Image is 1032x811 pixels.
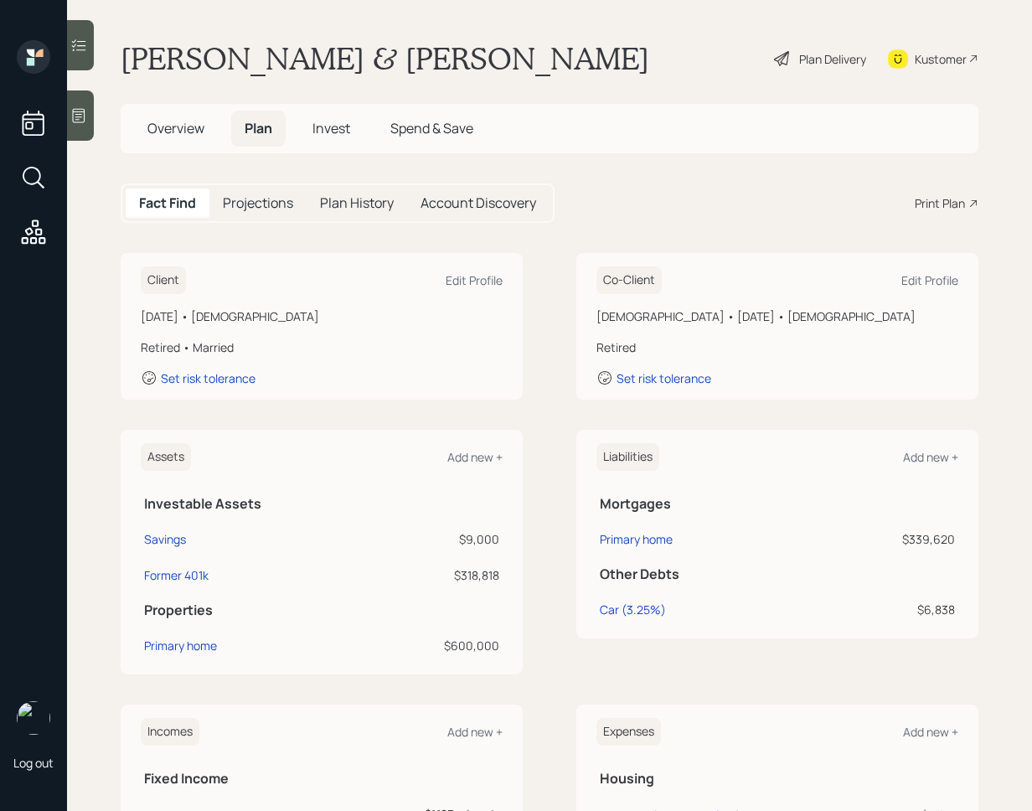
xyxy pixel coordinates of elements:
div: Add new + [903,449,958,465]
div: [DEMOGRAPHIC_DATA] • [DATE] • [DEMOGRAPHIC_DATA] [596,307,958,325]
div: Plan Delivery [799,50,866,68]
h5: Mortgages [600,496,955,512]
div: $6,838 [807,601,955,618]
div: Car (3.25%) [600,601,666,618]
span: Spend & Save [390,119,473,137]
h5: Fixed Income [144,771,499,787]
h6: Client [141,266,186,294]
h6: Liabilities [596,443,659,471]
div: Primary home [600,530,673,548]
img: retirable_logo.png [17,701,50,735]
h6: Expenses [596,718,661,746]
div: $600,000 [348,637,499,654]
h5: Other Debts [600,566,955,582]
div: $339,620 [807,530,955,548]
h5: Investable Assets [144,496,499,512]
div: [DATE] • [DEMOGRAPHIC_DATA] [141,307,503,325]
div: Print Plan [915,194,965,212]
div: Set risk tolerance [161,370,255,386]
span: Overview [147,119,204,137]
span: Invest [312,119,350,137]
div: Savings [144,530,186,548]
div: Primary home [144,637,217,654]
h5: Fact Find [139,195,196,211]
div: $9,000 [348,530,499,548]
div: Retired [596,338,958,356]
div: Add new + [447,724,503,740]
h6: Assets [141,443,191,471]
div: Former 401k [144,566,209,584]
h5: Properties [144,602,499,618]
h5: Plan History [320,195,394,211]
h5: Account Discovery [421,195,536,211]
div: Kustomer [915,50,967,68]
h6: Co-Client [596,266,662,294]
h5: Projections [223,195,293,211]
div: Add new + [903,724,958,740]
h1: [PERSON_NAME] & [PERSON_NAME] [121,40,649,77]
div: Edit Profile [901,272,958,288]
div: Set risk tolerance [617,370,711,386]
h6: Incomes [141,718,199,746]
div: Log out [13,755,54,771]
div: Add new + [447,449,503,465]
h5: Housing [600,771,955,787]
div: $318,818 [348,566,499,584]
div: Retired • Married [141,338,503,356]
span: Plan [245,119,272,137]
div: Edit Profile [446,272,503,288]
